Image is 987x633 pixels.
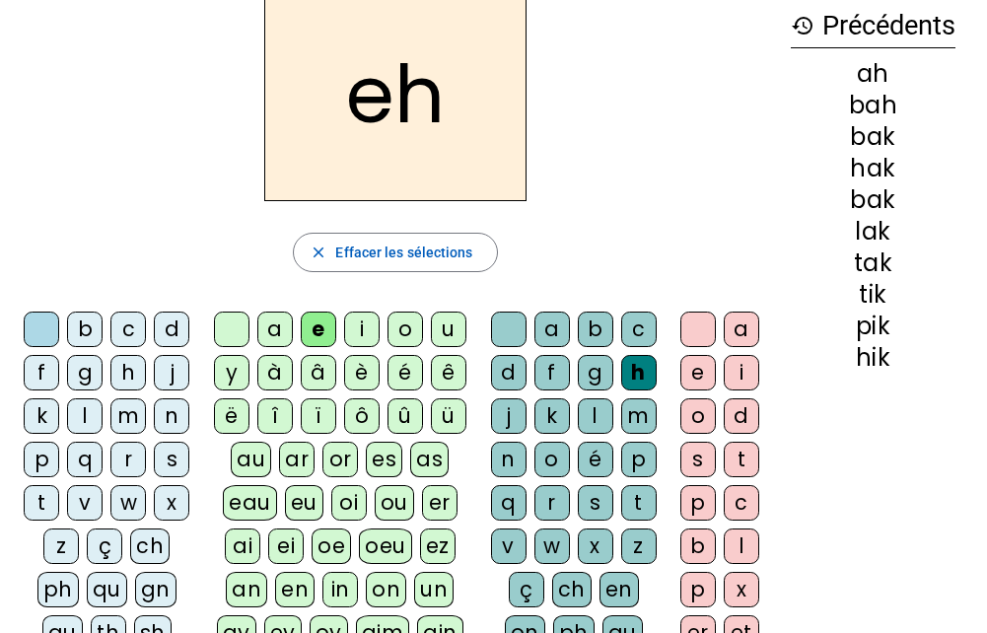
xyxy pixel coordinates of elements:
[791,346,955,370] div: hik
[110,442,146,477] div: r
[154,312,189,347] div: d
[130,528,170,564] div: ch
[331,485,367,521] div: oi
[223,485,277,521] div: eau
[285,485,323,521] div: eu
[226,572,267,607] div: an
[552,572,592,607] div: ch
[388,398,423,434] div: û
[214,398,249,434] div: ë
[344,355,380,390] div: è
[534,312,570,347] div: a
[37,572,79,607] div: ph
[491,485,527,521] div: q
[67,485,103,521] div: v
[791,14,814,37] mat-icon: history
[366,442,402,477] div: es
[359,528,412,564] div: oeu
[534,528,570,564] div: w
[366,572,406,607] div: on
[24,398,59,434] div: k
[578,442,613,477] div: é
[680,528,716,564] div: b
[724,485,759,521] div: c
[67,312,103,347] div: b
[322,442,358,477] div: or
[154,355,189,390] div: j
[24,485,59,521] div: t
[257,355,293,390] div: à
[791,157,955,180] div: hak
[599,572,639,607] div: en
[680,355,716,390] div: e
[534,398,570,434] div: k
[24,355,59,390] div: f
[87,572,127,607] div: qu
[724,355,759,390] div: i
[257,312,293,347] div: a
[791,251,955,275] div: tak
[578,485,613,521] div: s
[680,485,716,521] div: p
[301,355,336,390] div: â
[491,398,527,434] div: j
[431,398,466,434] div: ü
[534,355,570,390] div: f
[534,485,570,521] div: r
[491,355,527,390] div: d
[279,442,315,477] div: ar
[110,398,146,434] div: m
[791,220,955,244] div: lak
[791,94,955,117] div: bah
[431,312,466,347] div: u
[43,528,79,564] div: z
[724,398,759,434] div: d
[509,572,544,607] div: ç
[578,312,613,347] div: b
[791,315,955,338] div: pik
[268,528,304,564] div: ei
[225,528,260,564] div: ai
[491,442,527,477] div: n
[680,572,716,607] div: p
[301,312,336,347] div: e
[388,312,423,347] div: o
[621,528,657,564] div: z
[344,398,380,434] div: ô
[791,125,955,149] div: bak
[621,355,657,390] div: h
[214,355,249,390] div: y
[154,485,189,521] div: x
[67,398,103,434] div: l
[621,398,657,434] div: m
[257,398,293,434] div: î
[724,572,759,607] div: x
[491,528,527,564] div: v
[110,312,146,347] div: c
[791,62,955,86] div: ah
[275,572,315,607] div: en
[420,528,456,564] div: ez
[578,355,613,390] div: g
[791,4,955,48] h3: Précédents
[231,442,271,477] div: au
[110,355,146,390] div: h
[24,442,59,477] div: p
[534,442,570,477] div: o
[335,241,472,264] span: Effacer les sélections
[410,442,449,477] div: as
[791,283,955,307] div: tik
[110,485,146,521] div: w
[680,442,716,477] div: s
[293,233,497,272] button: Effacer les sélections
[135,572,176,607] div: gn
[724,442,759,477] div: t
[67,442,103,477] div: q
[422,485,458,521] div: er
[344,312,380,347] div: i
[621,312,657,347] div: c
[621,442,657,477] div: p
[301,398,336,434] div: ï
[680,398,716,434] div: o
[388,355,423,390] div: é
